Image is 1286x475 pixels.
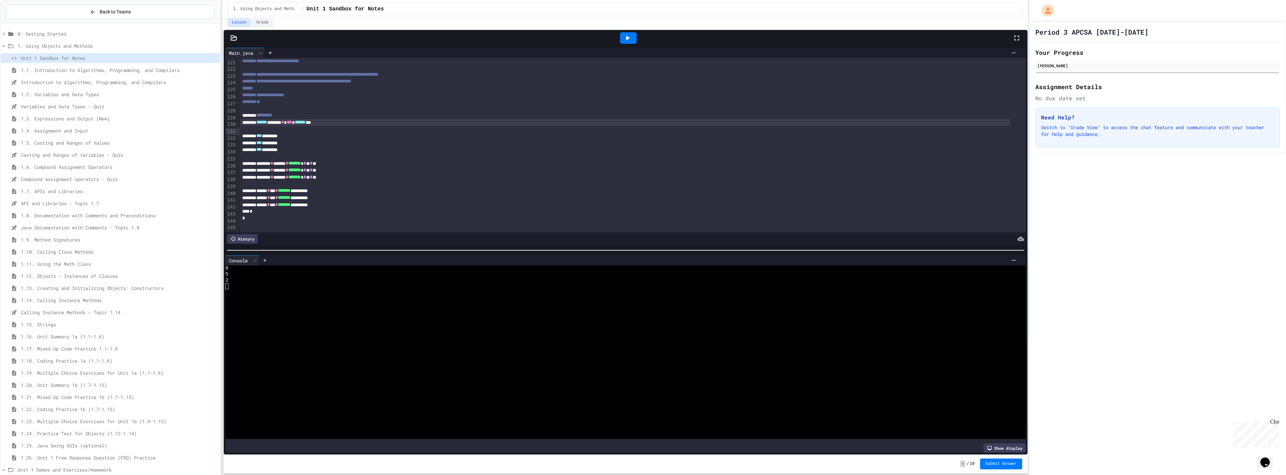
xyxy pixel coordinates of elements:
[225,142,237,149] div: 133
[21,321,217,328] span: 1.15. Strings
[21,260,217,267] span: 1.11. Using the Math Class
[1230,419,1279,447] iframe: chat widget
[225,224,237,231] div: 145
[21,285,217,292] span: 1.13. Creating and Initializing Objects: Constructors
[225,257,251,264] div: Console
[21,297,217,304] span: 1.14. Calling Instance Methods
[967,461,969,467] span: /
[21,224,217,231] span: Java Documentation with Comments - Topic 1.8
[225,156,237,163] div: 135
[225,204,237,211] div: 142
[252,18,273,27] button: Grade
[21,163,217,171] span: 1.6. Compound Assignment Operators
[227,234,258,244] div: History
[21,79,217,86] span: Introduction to Algorithms, Programming, and Compilers
[21,333,217,340] span: 1.16. Unit Summary 1a (1.1-1.6)
[225,190,237,197] div: 140
[21,442,217,449] span: 1.25. Java Swing GUIs (optional)
[225,163,237,170] div: 136
[21,139,217,146] span: 1.5. Casting and Ranges of Values
[225,135,237,142] div: 132
[1035,3,1056,18] div: My Account
[225,86,237,94] div: 125
[1041,124,1274,138] p: Switch to "Grade View" to access the chat feature and communicate with your teacher for help and ...
[225,183,237,190] div: 139
[225,128,237,135] div: 131
[21,454,217,461] span: 1.26. Unit 1 Free Response Question (FRQ) Practice
[21,357,217,364] span: 1.18. Coding Practice 1a (1.1-1.6)
[17,466,217,473] span: Unit 1 Demos and Exercises/Homework
[225,197,237,204] div: 141
[21,418,217,425] span: 1.23. Multiple Choice Exercises for Unit 1b (1.9-1.15)
[227,18,251,27] button: Lesson
[225,94,237,101] div: 126
[986,461,1017,467] span: Submit Answer
[225,66,237,73] div: 122
[21,309,217,316] span: Calling Instance Methods - Topic 1.14
[301,6,303,12] span: /
[21,369,217,376] span: 1.19. Multiple Choice Exercises for Unit 1a (1.1-1.6)
[6,5,215,19] button: Back to Teams
[21,406,217,413] span: 1.22. Coding Practice 1b (1.7-1.15)
[17,30,217,37] span: 0: Getting Started
[225,108,237,115] div: 128
[225,121,237,128] div: 130
[21,345,217,352] span: 1.17. Mixed Up Code Practice 1.1-1.6
[225,115,237,121] div: 129
[1037,63,1278,69] div: [PERSON_NAME]
[100,8,131,15] span: Back to Teams
[21,212,217,219] span: 1.8. Documentation with Comments and Preconditions
[21,91,217,98] span: 1.2. Variables and Data Types
[21,67,217,74] span: 1.1. Introduction to Algorithms, Programming, and Compilers
[225,60,237,66] div: 121
[233,6,298,12] span: 1. Using Objects and Methods
[3,3,46,43] div: Chat with us now!Close
[980,459,1023,469] button: Submit Answer
[21,236,217,243] span: 1.9. Method Signatures
[960,461,965,467] span: -
[225,271,228,278] span: 5
[21,176,217,183] span: Compound assignment operators - Quiz
[21,381,217,389] span: 1.20. Unit Summary 1b (1.7-1.15)
[984,443,1026,453] div: Show display
[970,461,974,467] span: 10
[225,169,237,176] div: 137
[225,265,228,271] span: 6
[225,49,256,57] div: Main.java
[1035,27,1148,37] h1: Period 3 APCSA [DATE]-[DATE]
[1035,82,1280,92] h2: Assignment Details
[225,218,237,225] div: 144
[21,127,217,134] span: 1.4. Assignment and Input
[21,115,217,122] span: 1.3. Expressions and Output [New]
[1035,94,1280,102] div: No due date set
[21,272,217,280] span: 1.12. Objects - Instances of Classes
[21,430,217,437] span: 1.24. Practice Test for Objects (1.12-1.14)
[225,48,265,58] div: Main.java
[21,151,217,158] span: Casting and Ranges of variables - Quiz
[225,176,237,183] div: 138
[225,149,237,156] div: 134
[225,278,228,284] span: 2
[225,211,237,218] div: 143
[1258,448,1279,468] iframe: chat widget
[225,255,259,265] div: Console
[1035,48,1280,57] h2: Your Progress
[21,248,217,255] span: 1.10. Calling Class Methods
[21,200,217,207] span: API and Libraries - Topic 1.7
[21,188,217,195] span: 1.7. APIs and Libraries
[21,54,217,62] span: Unit 1 Sandbox for Notes
[225,73,237,80] div: 123
[1041,113,1274,121] h3: Need Help?
[225,80,237,87] div: 124
[21,394,217,401] span: 1.21. Mixed Up Code Practice 1b (1.7-1.15)
[17,42,217,49] span: 1. Using Objects and Methods
[307,5,384,13] span: Unit 1 Sandbox for Notes
[225,101,237,108] div: 127
[21,103,217,110] span: Variables and Data Types - Quiz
